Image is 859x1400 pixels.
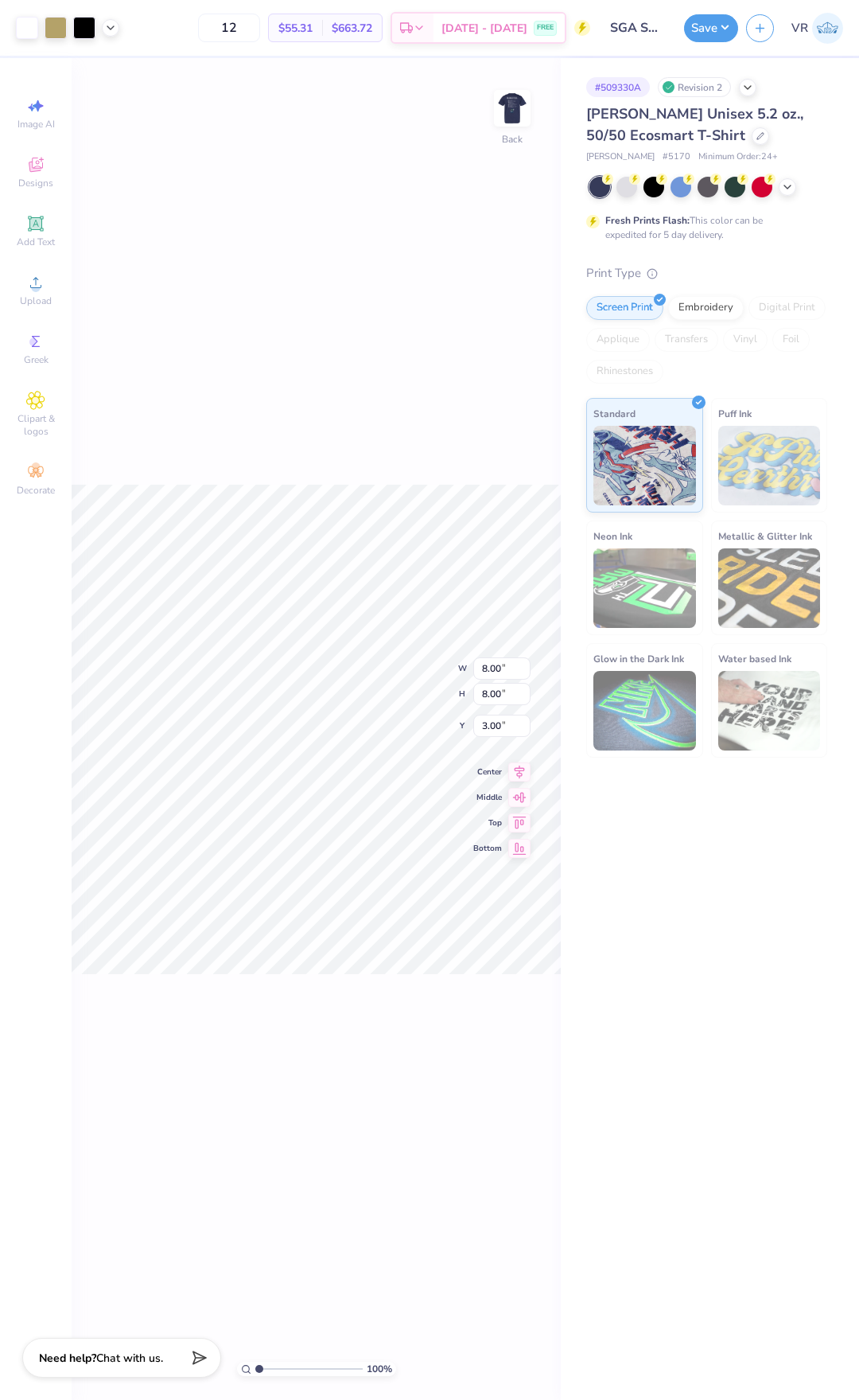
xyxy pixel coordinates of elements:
[748,296,826,320] div: Digital Print
[605,214,690,227] strong: Fresh Prints Flash:
[593,405,636,422] span: Standard
[698,150,778,164] span: Minimum Order: 24 +
[586,328,650,352] div: Applique
[718,548,821,628] img: Metallic & Glitter Ink
[20,294,52,307] span: Upload
[586,104,803,145] span: [PERSON_NAME] Unisex 5.2 oz., 50/50 Ecosmart T-Shirt
[473,792,502,803] span: Middle
[684,14,738,42] button: Save
[723,328,768,352] div: Vinyl
[593,650,684,667] span: Glow in the Dark Ink
[593,528,632,544] span: Neon Ink
[473,817,502,829] span: Top
[39,1351,96,1366] strong: Need help?
[663,150,690,164] span: # 5170
[496,92,528,124] img: Back
[586,264,827,283] div: Print Type
[586,296,663,320] div: Screen Print
[605,213,801,242] div: This color can be expedited for 5 day delivery.
[537,22,554,33] span: FREE
[812,13,843,44] img: Val Rhey Lodueta
[658,77,731,97] div: Revision 2
[593,548,696,628] img: Neon Ink
[772,328,810,352] div: Foil
[17,484,55,497] span: Decorate
[473,843,502,854] span: Bottom
[96,1351,163,1366] span: Chat with us.
[593,671,696,751] img: Glow in the Dark Ink
[278,20,313,37] span: $55.31
[668,296,744,320] div: Embroidery
[17,236,55,248] span: Add Text
[718,528,812,544] span: Metallic & Glitter Ink
[441,20,527,37] span: [DATE] - [DATE]
[586,77,650,97] div: # 509330A
[24,353,49,366] span: Greek
[655,328,718,352] div: Transfers
[18,177,53,189] span: Designs
[718,650,791,667] span: Water based Ink
[473,766,502,778] span: Center
[198,14,260,42] input: – –
[8,412,64,438] span: Clipart & logos
[17,118,55,131] span: Image AI
[332,20,372,37] span: $663.72
[718,426,821,505] img: Puff Ink
[593,426,696,505] img: Standard
[718,671,821,751] img: Water based Ink
[791,13,843,44] a: VR
[502,132,523,146] div: Back
[586,360,663,384] div: Rhinestones
[598,12,676,44] input: Untitled Design
[791,19,808,37] span: VR
[718,405,752,422] span: Puff Ink
[367,1362,392,1376] span: 100 %
[586,150,655,164] span: [PERSON_NAME]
